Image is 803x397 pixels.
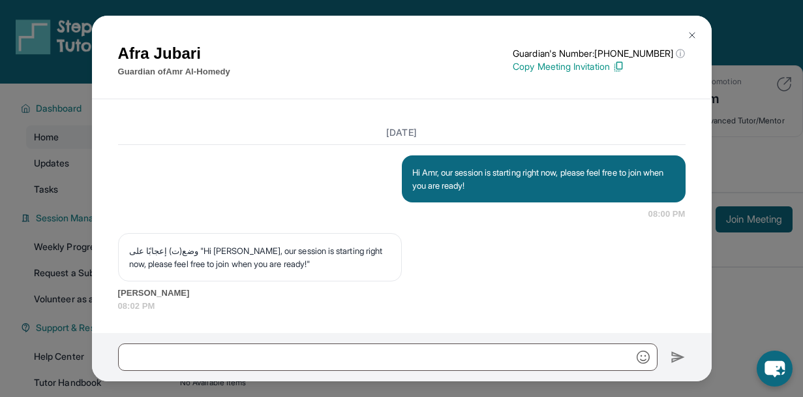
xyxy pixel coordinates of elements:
p: Guardian's Number: [PHONE_NUMBER] [513,47,685,60]
span: 08:00 PM [648,208,686,221]
span: 08:02 PM [118,300,686,313]
span: ⓘ [676,47,685,60]
p: Hi Amr, our session is starting right now, please feel free to join when you are ready! [412,166,675,192]
p: وضع(ت) إعجابًا على "Hi [PERSON_NAME], our session is starting right now, please feel free to join... [129,244,391,270]
p: Guardian of Amr Al-Homedy [118,65,230,78]
button: chat-button [757,351,793,387]
img: Close Icon [687,30,697,40]
p: Copy Meeting Invitation [513,60,685,73]
img: Copy Icon [613,61,624,72]
span: [PERSON_NAME] [118,287,686,300]
h3: [DATE] [118,126,686,139]
img: Emoji [637,351,650,364]
h1: Afra Jubari [118,42,230,65]
img: Send icon [671,349,686,365]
